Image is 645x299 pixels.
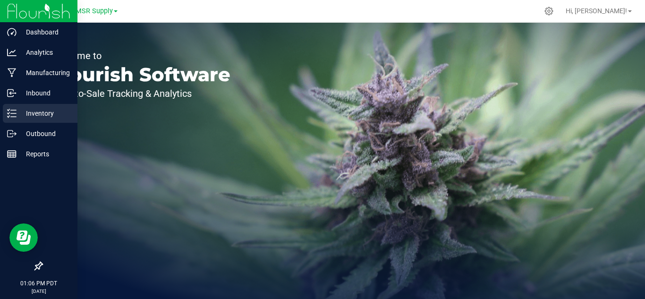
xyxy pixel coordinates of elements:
[51,65,230,84] p: Flourish Software
[17,26,73,38] p: Dashboard
[17,148,73,160] p: Reports
[51,51,230,60] p: Welcome to
[543,7,555,16] div: Manage settings
[7,88,17,98] inline-svg: Inbound
[7,68,17,77] inline-svg: Manufacturing
[17,128,73,139] p: Outbound
[17,87,73,99] p: Inbound
[17,67,73,78] p: Manufacturing
[9,223,38,252] iframe: Resource center
[76,7,113,15] span: MSR Supply
[7,149,17,159] inline-svg: Reports
[566,7,627,15] span: Hi, [PERSON_NAME]!
[4,279,73,288] p: 01:06 PM PDT
[7,129,17,138] inline-svg: Outbound
[7,27,17,37] inline-svg: Dashboard
[7,48,17,57] inline-svg: Analytics
[4,288,73,295] p: [DATE]
[17,47,73,58] p: Analytics
[7,109,17,118] inline-svg: Inventory
[17,108,73,119] p: Inventory
[51,89,230,98] p: Seed-to-Sale Tracking & Analytics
